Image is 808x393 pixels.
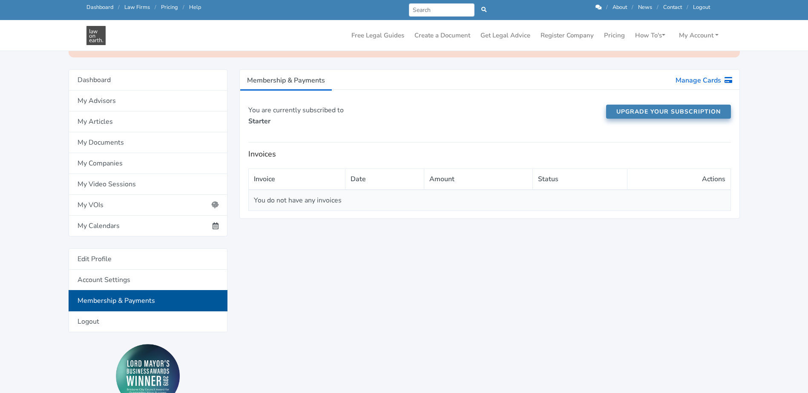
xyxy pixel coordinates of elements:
a: My Calendars [69,216,227,236]
a: My Video Sessions [69,174,227,195]
a: My Account [676,27,722,44]
a: Membership & Payments [240,70,332,91]
td: You do not have any invoices [248,190,730,211]
p: You are currently subscribed to [248,105,484,127]
a: Help [189,3,201,11]
a: My Articles [69,111,227,132]
th: Actions [627,168,730,190]
a: My Advisors [69,91,227,111]
a: Free Legal Guides [348,27,408,44]
th: Amount [424,168,533,190]
a: News [638,3,652,11]
a: Membership & Payments [69,290,227,311]
a: Law Firms [124,3,150,11]
a: Dashboard [69,69,227,91]
a: About [612,3,627,11]
a: Logout [693,3,710,11]
a: Contact [663,3,682,11]
th: Status [533,168,627,190]
a: Pricing [161,3,178,11]
a: Create a Document [411,27,474,44]
a: Register Company [537,27,597,44]
th: Invoice [248,168,345,190]
a: My VOIs [69,195,227,216]
h5: Invoices [248,149,731,159]
a: Edit Profile [69,248,227,270]
span: / [687,3,688,11]
a: Dashboard [86,3,113,11]
a: How To's [632,27,669,44]
a: Manage Cards [668,70,739,91]
span: / [606,3,608,11]
a: Upgrade your subscription [606,105,731,119]
img: Law On Earth [86,26,106,45]
span: / [183,3,184,11]
a: Logout [69,311,227,332]
span: / [632,3,633,11]
th: Date [345,168,424,190]
input: Search [409,3,475,17]
a: My Companies [69,153,227,174]
span: / [118,3,120,11]
span: / [155,3,156,11]
a: Get Legal Advice [477,27,534,44]
a: Account Settings [69,270,227,290]
strong: Starter [248,117,270,126]
span: / [657,3,658,11]
a: Pricing [601,27,628,44]
a: My Documents [69,132,227,153]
